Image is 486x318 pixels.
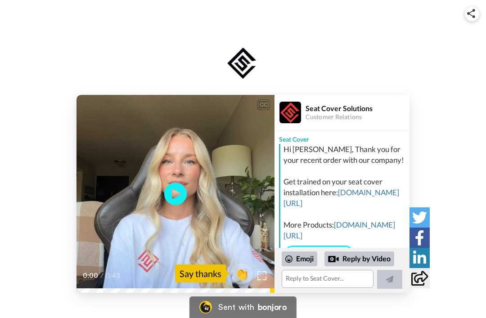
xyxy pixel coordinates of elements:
a: [DOMAIN_NAME][URL] [283,220,395,240]
div: Reply by Video [328,254,339,264]
span: 0:43 [105,270,121,281]
div: Hi [PERSON_NAME], Thank you for your recent order with our company! Get trained on your seat cove... [283,144,407,241]
a: [DOMAIN_NAME][URL] [283,188,399,208]
img: Bonjoro Logo [199,301,212,314]
div: Say thanks [175,264,226,282]
div: Customer Relations [306,113,409,121]
span: 👏 [230,266,253,281]
img: Profile Image [279,102,301,123]
div: Reply by Video [324,251,394,267]
span: / [100,270,103,281]
button: 👏 [230,264,253,284]
a: Bonjoro LogoSent withbonjoro [189,296,297,318]
img: Full screen [257,271,266,280]
span: 0:00 [83,270,99,281]
a: Install Videos [283,246,355,264]
img: logo [225,45,261,81]
div: bonjoro [258,303,287,311]
img: ic_share.svg [467,9,475,18]
div: Sent with [218,303,254,311]
div: CC [258,100,269,109]
div: Seat Cover [274,130,409,144]
div: Seat Cover Solutions [306,104,409,112]
div: Emoji [282,251,317,266]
